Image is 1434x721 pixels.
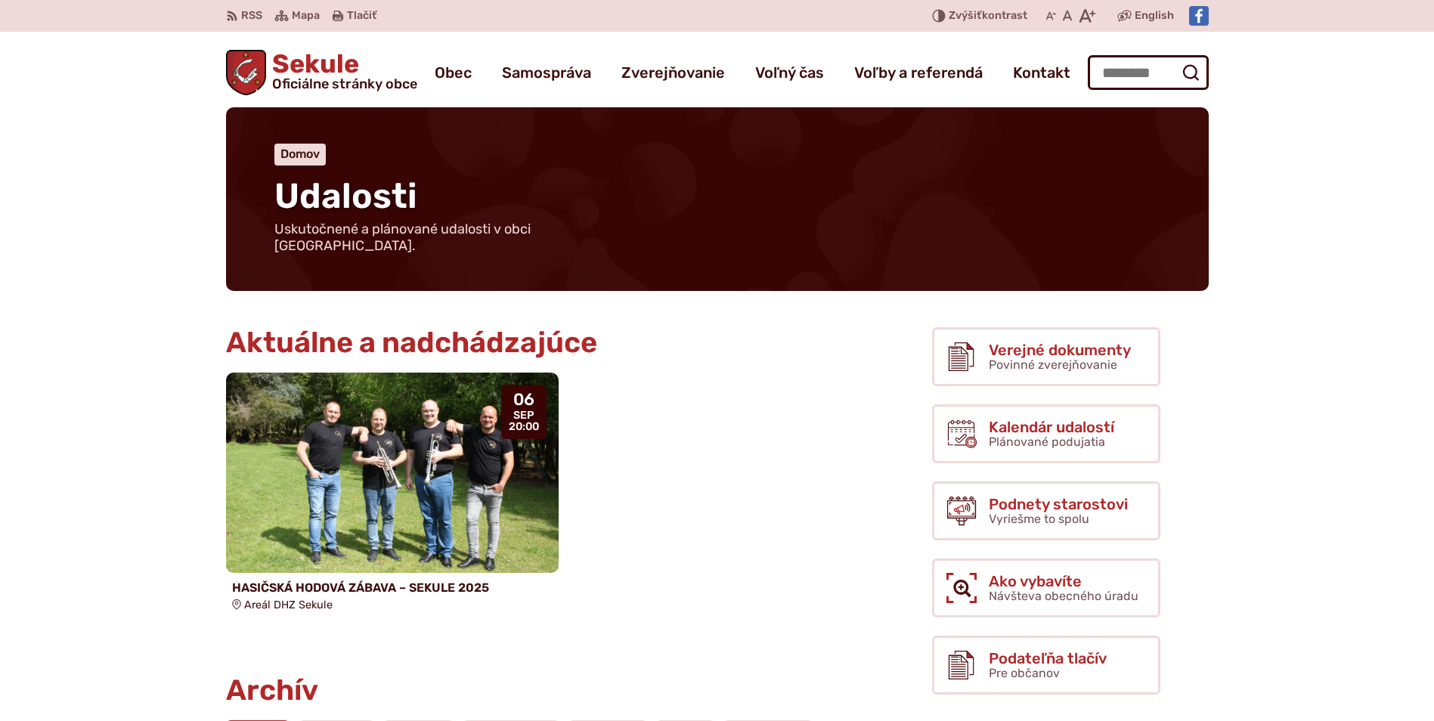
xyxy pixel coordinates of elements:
[232,580,553,595] h4: HASIČSKÁ HODOVÁ ZÁBAVA – SEKULE 2025
[989,435,1105,449] span: Plánované podujatia
[989,419,1114,435] span: Kalendár udalostí
[226,675,884,707] h2: Archív
[272,77,417,91] span: Oficiálne stránky obce
[989,512,1089,526] span: Vyriešme to spolu
[854,51,983,94] a: Voľby a referendá
[989,650,1107,667] span: Podateľňa tlačív
[949,9,982,22] span: Zvýšiť
[347,10,376,23] span: Tlačiť
[621,51,725,94] a: Zverejňovanie
[274,175,417,217] span: Udalosti
[274,221,637,254] p: Uskutočnené a plánované udalosti v obci [GEOGRAPHIC_DATA].
[1013,51,1070,94] a: Kontakt
[226,373,559,617] a: HASIČSKÁ HODOVÁ ZÁBAVA – SEKULE 2025 Areál DHZ Sekule 06 sep 20:00
[266,51,417,91] span: Sekule
[1135,7,1174,25] span: English
[949,10,1027,23] span: kontrast
[226,327,884,359] h2: Aktuálne a nadchádzajúce
[989,342,1131,358] span: Verejné dokumenty
[435,51,472,94] a: Obec
[1189,6,1209,26] img: Prejsť na Facebook stránku
[989,666,1060,680] span: Pre občanov
[989,357,1117,372] span: Povinné zverejňovanie
[989,573,1138,589] span: Ako vybavíte
[755,51,824,94] a: Voľný čas
[244,599,333,611] span: Areál DHZ Sekule
[226,50,267,95] img: Prejsť na domovskú stránku
[292,7,320,25] span: Mapa
[932,404,1160,463] a: Kalendár udalostí Plánované podujatia
[280,147,320,161] a: Domov
[989,496,1128,512] span: Podnety starostovi
[932,636,1160,695] a: Podateľňa tlačív Pre občanov
[1132,7,1177,25] a: English
[932,559,1160,617] a: Ako vybavíte Návšteva obecného úradu
[241,7,262,25] span: RSS
[509,391,539,409] span: 06
[932,327,1160,386] a: Verejné dokumenty Povinné zverejňovanie
[502,51,591,94] a: Samospráva
[509,410,539,422] span: sep
[226,50,418,95] a: Logo Sekule, prejsť na domovskú stránku.
[932,481,1160,540] a: Podnety starostovi Vyriešme to spolu
[509,421,539,433] span: 20:00
[989,589,1138,603] span: Návšteva obecného úradu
